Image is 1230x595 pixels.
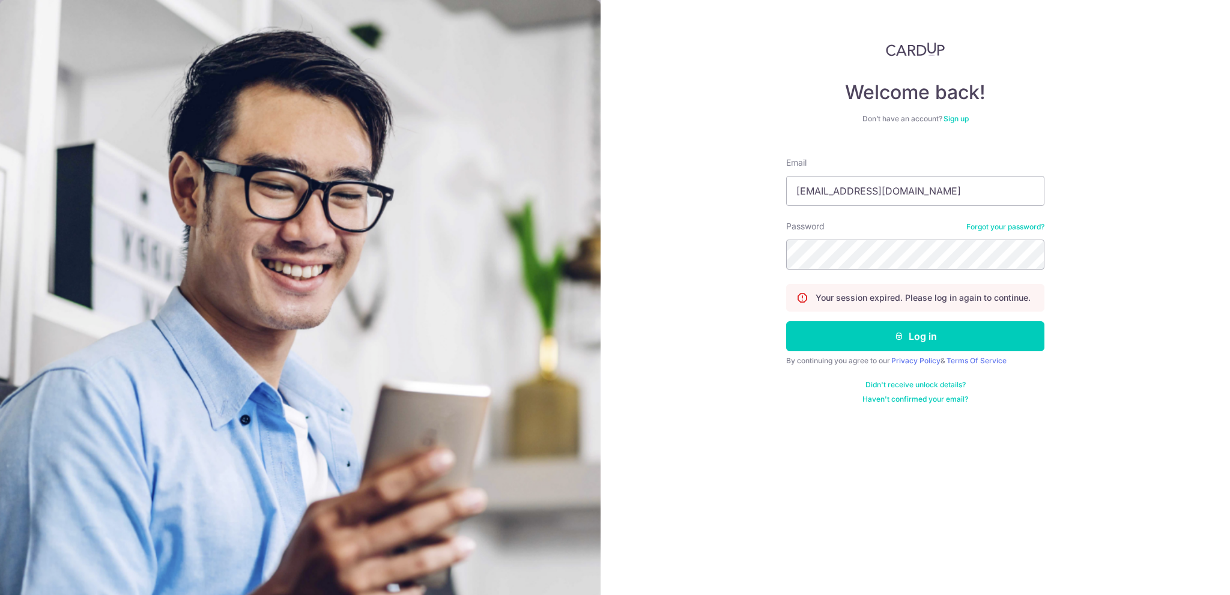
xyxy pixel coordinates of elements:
[786,220,825,232] label: Password
[816,292,1031,304] p: Your session expired. Please log in again to continue.
[786,321,1044,351] button: Log in
[886,42,945,56] img: CardUp Logo
[966,222,1044,232] a: Forgot your password?
[786,114,1044,124] div: Don’t have an account?
[947,356,1007,365] a: Terms Of Service
[944,114,969,123] a: Sign up
[786,176,1044,206] input: Enter your Email
[865,380,966,390] a: Didn't receive unlock details?
[891,356,941,365] a: Privacy Policy
[786,80,1044,104] h4: Welcome back!
[862,394,968,404] a: Haven't confirmed your email?
[786,157,807,169] label: Email
[786,356,1044,366] div: By continuing you agree to our &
